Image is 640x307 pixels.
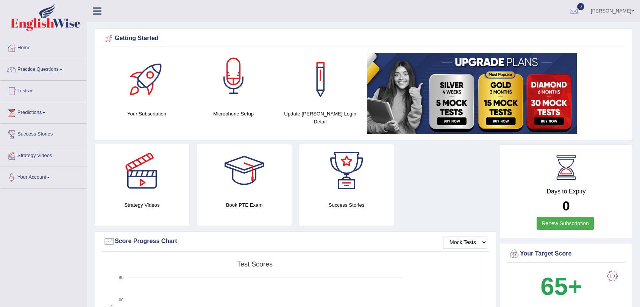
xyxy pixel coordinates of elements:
text: 60 [119,298,123,302]
h4: Days to Expiry [509,188,624,195]
div: Your Target Score [509,248,624,260]
a: Predictions [0,102,87,121]
h4: Microphone Setup [194,110,273,118]
h4: Update [PERSON_NAME] Login Detail [281,110,360,126]
h4: Book PTE Exam [197,201,292,209]
div: Getting Started [103,33,624,44]
h4: Success Stories [299,201,394,209]
span: 0 [577,3,585,10]
h4: Strategy Videos [95,201,189,209]
tspan: Test scores [237,260,273,268]
a: Renew Subscription [537,217,594,230]
a: Practice Questions [0,59,87,78]
text: 90 [119,275,123,280]
b: 0 [562,198,570,213]
h4: Your Subscription [107,110,186,118]
b: 65+ [540,273,582,300]
div: Score Progress Chart [103,236,487,247]
a: Tests [0,81,87,100]
a: Your Account [0,167,87,186]
a: Home [0,37,87,56]
a: Strategy Videos [0,145,87,164]
img: small5.jpg [367,53,577,134]
a: Success Stories [0,124,87,143]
